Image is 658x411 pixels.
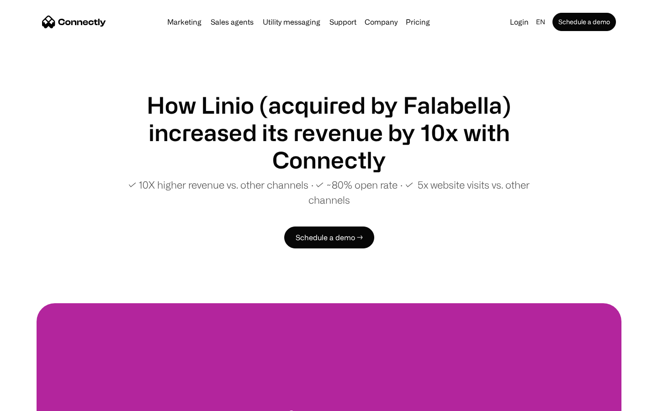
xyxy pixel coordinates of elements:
[326,18,360,26] a: Support
[207,18,257,26] a: Sales agents
[536,16,545,28] div: en
[506,16,532,28] a: Login
[110,91,548,174] h1: How Linio (acquired by Falabella) increased its revenue by 10x with Connectly
[402,18,434,26] a: Pricing
[552,13,616,31] a: Schedule a demo
[365,16,398,28] div: Company
[284,227,374,248] a: Schedule a demo →
[164,18,205,26] a: Marketing
[259,18,324,26] a: Utility messaging
[9,394,55,408] aside: Language selected: English
[18,395,55,408] ul: Language list
[110,177,548,207] p: ✓ 10X higher revenue vs. other channels ∙ ✓ ~80% open rate ∙ ✓ 5x website visits vs. other channels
